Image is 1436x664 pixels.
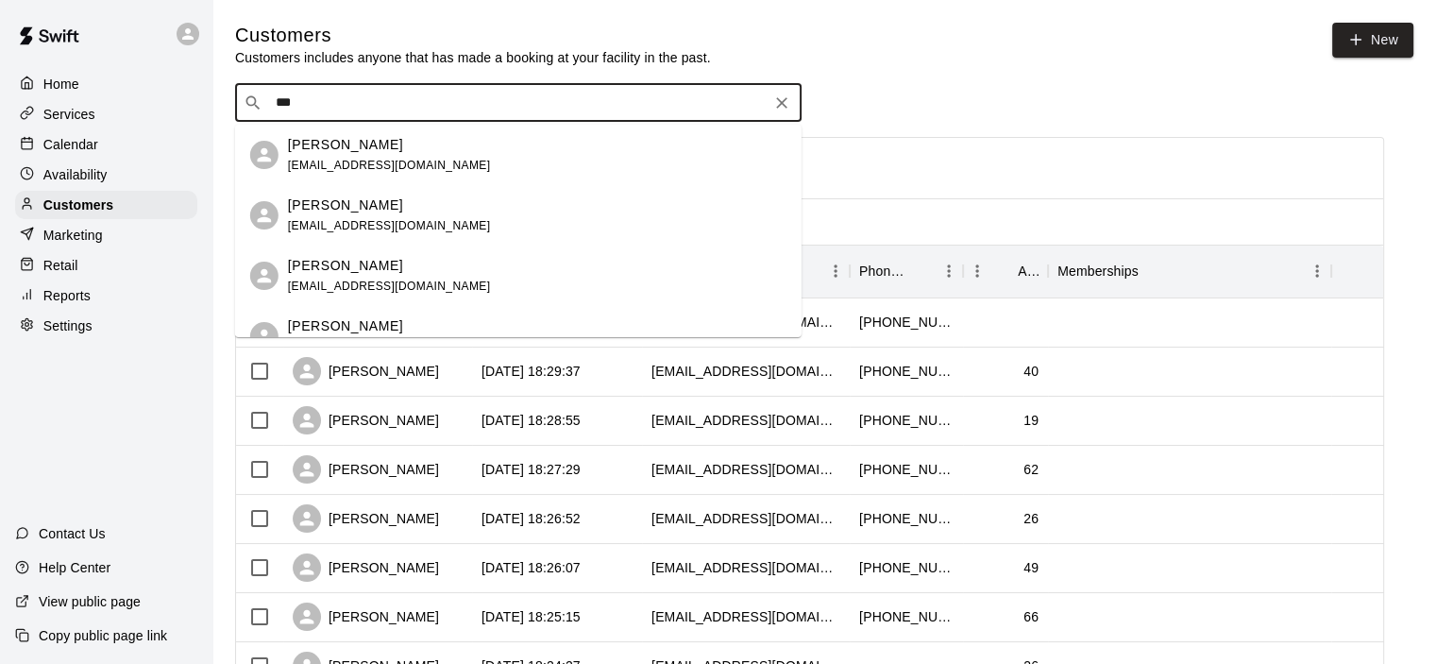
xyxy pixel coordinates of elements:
button: Sort [908,258,935,284]
div: 19 [1023,411,1039,430]
a: Calendar [15,130,197,159]
div: Lucas Smallwood [250,201,279,230]
p: [PERSON_NAME] [288,256,403,276]
button: Menu [963,257,991,285]
p: Calendar [43,135,98,154]
h5: Customers [235,23,711,48]
div: samealaniz@gmail.com [651,362,840,381]
div: Lincoln Gorham [250,322,279,350]
div: 49 [1023,558,1039,577]
span: [EMAIL_ADDRESS][DOMAIN_NAME] [288,219,491,232]
div: Phone Number [859,245,908,298]
p: [PERSON_NAME] [288,135,403,155]
button: Menu [1303,257,1331,285]
a: Reports [15,281,197,310]
div: +19403726201 [859,313,954,332]
div: 26 [1023,509,1039,528]
div: trey.albert0421@icloud.com [651,411,840,430]
p: Copy public page link [39,626,167,645]
p: Retail [43,256,78,275]
p: Services [43,105,95,124]
button: Sort [1139,258,1165,284]
div: [PERSON_NAME] [293,406,439,434]
button: Clear [769,90,795,116]
a: Availability [15,161,197,189]
button: Menu [821,257,850,285]
div: Email [642,245,850,298]
a: Home [15,70,197,98]
p: View public page [39,592,141,611]
div: 2025-09-08 18:26:07 [481,558,581,577]
div: bkg2016@yahoo.com [651,509,840,528]
div: [PERSON_NAME] [293,553,439,582]
div: Phone Number [850,245,963,298]
p: Marketing [43,226,103,245]
div: +16204748826 [859,607,954,626]
div: Search customers by name or email [235,84,802,122]
div: [PERSON_NAME] [293,603,439,631]
button: Sort [991,258,1018,284]
a: Services [15,100,197,128]
p: Help Center [39,558,110,577]
a: Settings [15,312,197,340]
div: 66 [1023,607,1039,626]
div: quintarrus@gmail.com [651,558,840,577]
span: [EMAIL_ADDRESS][DOMAIN_NAME] [288,280,491,293]
p: Reports [43,286,91,305]
div: 62 [1023,460,1039,479]
div: 40 [1023,362,1039,381]
a: New [1332,23,1413,58]
div: Memberships [1057,245,1139,298]
div: +15804831907 [859,411,954,430]
div: +19406318395 [859,362,954,381]
div: 2025-09-08 18:29:37 [481,362,581,381]
div: Age [1018,245,1039,298]
div: [PERSON_NAME] [293,504,439,533]
div: [PERSON_NAME] [293,455,439,484]
span: [EMAIL_ADDRESS][DOMAIN_NAME] [288,159,491,172]
p: [PERSON_NAME] [288,196,403,215]
div: +15804652667 [859,558,954,577]
div: randyemiller@gmail.com [651,607,840,626]
p: Home [43,75,79,94]
a: Marketing [15,221,197,249]
div: robertkarr11@gmail.com [651,460,840,479]
div: +19402103486 [859,509,954,528]
div: Age [963,245,1048,298]
div: Caslyn Gamble [250,262,279,290]
div: 2025-09-08 18:27:29 [481,460,581,479]
div: 2025-09-08 18:25:15 [481,607,581,626]
div: +19183180959 [859,460,954,479]
div: Lucas Farquhar [250,141,279,169]
div: Memberships [1048,245,1331,298]
p: Availability [43,165,108,184]
p: Customers includes anyone that has made a booking at your facility in the past. [235,48,711,67]
p: Settings [43,316,93,335]
p: Contact Us [39,524,106,543]
div: 2025-09-08 18:26:52 [481,509,581,528]
a: Customers [15,191,197,219]
p: [PERSON_NAME] [288,316,403,336]
a: Retail [15,251,197,280]
button: Menu [935,257,963,285]
div: [PERSON_NAME] [293,357,439,385]
div: 2025-09-08 18:28:55 [481,411,581,430]
p: Customers [43,196,113,214]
